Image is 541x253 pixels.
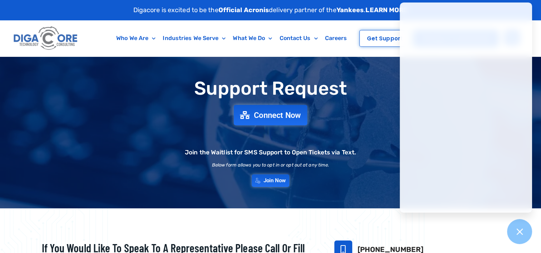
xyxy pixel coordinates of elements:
strong: Yankees [336,6,364,14]
h2: Join the Waitlist for SMS Support to Open Tickets via Text. [185,149,356,155]
h2: Below form allows you to opt in or opt out at any time. [212,163,329,167]
img: Digacore logo 1 [12,24,80,53]
span: Connect Now [254,111,301,119]
nav: Menu [109,30,355,46]
a: What We Do [229,30,276,46]
iframe: Chatgenie Messenger [400,3,532,213]
p: Digacore is excited to be the delivery partner of the . [133,5,408,15]
span: Get Support [367,36,403,41]
a: Join Now [252,174,290,187]
a: Contact Us [276,30,321,46]
a: Industries We Serve [159,30,229,46]
a: LEARN MORE [365,6,408,14]
a: Get Support [359,30,410,47]
span: Join Now [264,178,286,183]
strong: Official Acronis [218,6,269,14]
a: Connect Now [234,105,308,125]
a: Careers [321,30,351,46]
a: Who We Are [113,30,159,46]
h1: Support Request [24,78,517,99]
